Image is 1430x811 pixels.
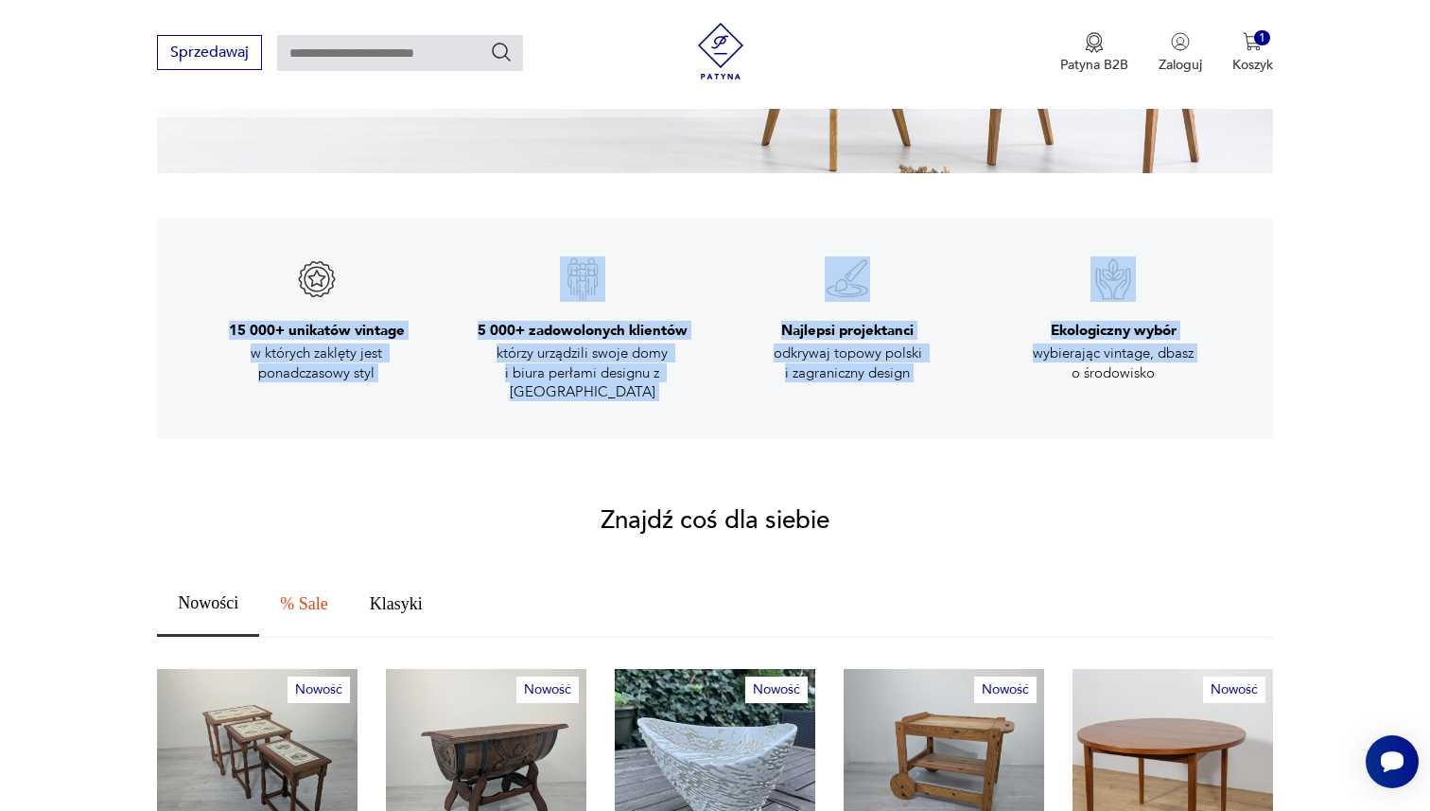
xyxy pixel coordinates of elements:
[1090,256,1136,302] img: Znak gwarancji jakości
[825,256,870,302] img: Znak gwarancji jakości
[479,344,687,401] p: którzy urządzili swoje domy i biura perłami designu z [GEOGRAPHIC_DATA]
[781,321,914,340] h3: Najlepsi projektanci
[743,344,951,382] p: odkrywaj topowy polski i zagraniczny design
[478,321,688,340] h3: 5 000+ zadowolonych klientów
[178,594,238,611] span: Nowości
[560,256,605,302] img: Znak gwarancji jakości
[1085,32,1104,53] img: Ikona medalu
[1232,56,1273,74] p: Koszyk
[1060,32,1128,74] button: Patyna B2B
[490,41,513,63] button: Szukaj
[1171,32,1190,51] img: Ikonka użytkownika
[280,595,327,612] span: % Sale
[1254,30,1270,46] div: 1
[601,509,829,532] h2: Znajdź coś dla siebie
[370,595,423,612] span: Klasyki
[1366,735,1419,788] iframe: Smartsupp widget button
[692,23,749,79] img: Patyna - sklep z meblami i dekoracjami vintage
[1051,321,1177,340] h3: Ekologiczny wybór
[157,35,262,70] button: Sprzedawaj
[294,256,340,302] img: Znak gwarancji jakości
[1060,32,1128,74] a: Ikona medaluPatyna B2B
[1159,32,1202,74] button: Zaloguj
[1060,56,1128,74] p: Patyna B2B
[1232,32,1273,74] button: 1Koszyk
[213,344,421,382] p: w których zaklęty jest ponadczasowy styl
[1159,56,1202,74] p: Zaloguj
[229,321,405,340] h3: 15 000+ unikatów vintage
[1009,344,1217,382] p: wybierając vintage, dbasz o środowisko
[157,47,262,61] a: Sprzedawaj
[1243,32,1262,51] img: Ikona koszyka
